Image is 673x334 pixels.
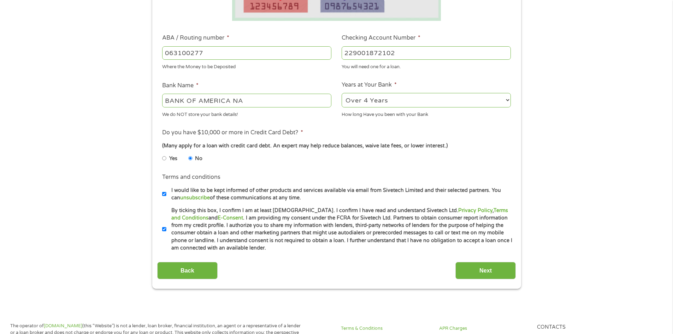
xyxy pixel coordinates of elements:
[455,262,516,279] input: Next
[195,155,202,163] label: No
[458,207,492,213] a: Privacy Policy
[162,34,229,42] label: ABA / Routing number
[162,61,331,71] div: Where the Money to be Deposited
[44,323,82,329] a: [DOMAIN_NAME]
[342,109,511,118] div: How long Have you been with your Bank
[342,61,511,71] div: You will need one for a loan.
[162,109,331,118] div: We do NOT store your bank details!
[169,155,177,163] label: Yes
[157,262,218,279] input: Back
[162,129,303,136] label: Do you have $10,000 or more in Credit Card Debt?
[171,207,508,221] a: Terms and Conditions
[166,187,513,202] label: I would like to be kept informed of other products and services available via email from Sivetech...
[342,46,511,60] input: 345634636
[162,46,331,60] input: 263177916
[537,324,627,331] h4: Contacts
[166,207,513,252] label: By ticking this box, I confirm I am at least [DEMOGRAPHIC_DATA]. I confirm I have read and unders...
[162,82,199,89] label: Bank Name
[180,195,210,201] a: unsubscribe
[439,325,529,332] a: APR Charges
[342,81,397,89] label: Years at Your Bank
[162,174,220,181] label: Terms and conditions
[162,142,510,150] div: (Many apply for a loan with credit card debt. An expert may help reduce balances, waive late fees...
[342,34,420,42] label: Checking Account Number
[341,325,431,332] a: Terms & Conditions
[218,215,243,221] a: E-Consent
